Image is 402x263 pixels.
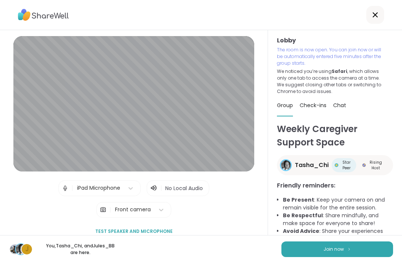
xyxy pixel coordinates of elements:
[10,244,20,254] img: rustyempire
[283,227,393,251] li: : Share your experiences rather than advice, as peers are not mental health professionals.
[18,6,69,23] img: ShareWell Logo
[39,243,122,256] p: You, Tasha_Chi , and Jules_BB are here.
[281,160,291,170] img: Tasha_Chi
[277,155,393,175] a: Tasha_ChiTasha_ChiStar PeerStar PeerRising HostRising Host
[283,196,314,203] b: Be Present
[165,185,203,192] span: No Local Audio
[283,196,393,212] li: : Keep your camera on and remain visible for the entire session.
[25,244,29,254] span: J
[277,68,384,95] p: We noticed you’re using , which allows only one tab to access the camera at a time. We suggest cl...
[283,212,393,227] li: : Share mindfully, and make space for everyone to share!
[160,184,162,193] span: |
[283,227,319,235] b: Avoid Advice
[109,202,111,217] span: |
[16,244,26,254] img: Tasha_Chi
[367,160,384,171] span: Rising Host
[277,181,393,190] h3: Friendly reminders:
[277,102,293,109] span: Group
[277,46,384,67] p: The room is now open. You can join now or will be automatically entered five minutes after the gr...
[347,247,351,251] img: ShareWell Logomark
[295,161,329,170] span: Tasha_Chi
[300,102,326,109] span: Check-ins
[335,163,338,167] img: Star Peer
[115,206,151,214] div: Front camera
[71,181,73,196] span: |
[323,246,344,253] span: Join now
[92,224,176,239] button: Test speaker and microphone
[340,160,353,171] span: Star Peer
[95,228,173,235] span: Test speaker and microphone
[62,181,68,196] img: Microphone
[283,212,323,219] b: Be Respectful
[362,163,366,167] img: Rising Host
[281,241,393,257] button: Join now
[277,122,393,149] h1: Weekly Caregiver Support Space
[100,202,106,217] img: Camera
[333,102,346,109] span: Chat
[77,184,120,192] div: iPad Microphone
[277,36,393,45] h3: Lobby
[332,68,347,74] b: Safari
